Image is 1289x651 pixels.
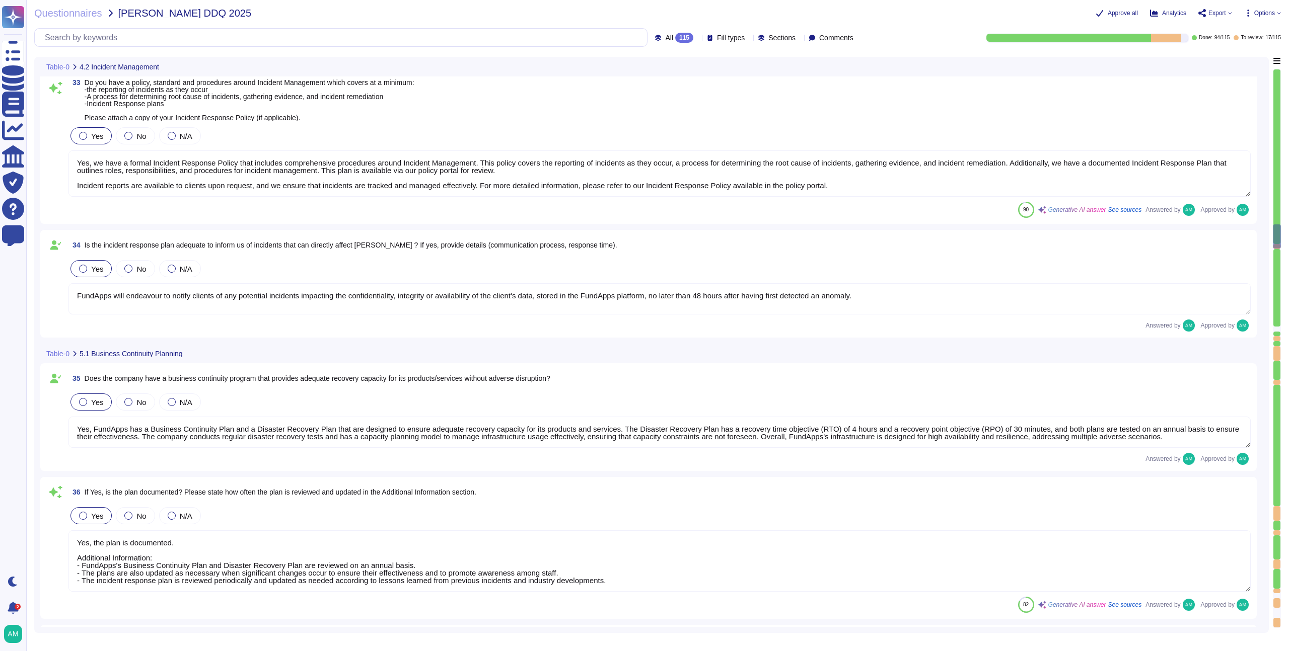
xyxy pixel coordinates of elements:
[85,241,617,249] span: Is the incident response plan adequate to inform us of incidents that can directly affect [PERSON...
[1162,10,1186,16] span: Analytics
[136,132,146,140] span: No
[1199,35,1212,40] span: Done:
[1201,322,1235,329] span: Approved by
[2,623,29,645] button: user
[1237,599,1249,611] img: user
[40,29,647,46] input: Search by keywords
[1237,204,1249,216] img: user
[1265,35,1281,40] span: 17 / 115
[1145,456,1180,462] span: Answered by
[68,79,81,86] span: 33
[68,489,81,496] span: 36
[1145,602,1180,608] span: Answered by
[136,512,146,520] span: No
[180,132,192,140] span: N/A
[1108,602,1142,608] span: See sources
[1183,319,1195,332] img: user
[1254,10,1275,16] span: Options
[80,350,183,357] span: 5.1 Business Continuity Planning
[717,34,745,41] span: Fill types
[68,241,81,249] span: 34
[118,8,252,18] span: [PERSON_NAME] DDQ 2025
[85,78,414,122] span: Do you have a policy, standard and procedures around Incident Management which covers at a minimu...
[1237,319,1249,332] img: user
[91,132,103,140] span: Yes
[1048,207,1106,213] span: Generative AI answer
[768,34,796,41] span: Sections
[68,375,81,382] span: 35
[91,512,103,520] span: Yes
[68,150,1251,197] textarea: Yes, we have a formal Incident Response Policy that includes comprehensive procedures around Inci...
[1145,322,1180,329] span: Answered by
[68,283,1251,314] textarea: FundApps will endeavour to notify clients of any potential incidents impacting the confidentialit...
[180,398,192,406] span: N/A
[1183,204,1195,216] img: user
[68,417,1251,448] textarea: Yes, FundApps has a Business Continuity Plan and a Disaster Recovery Plan that are designed to en...
[1023,602,1029,607] span: 82
[675,33,693,43] div: 115
[91,265,103,273] span: Yes
[46,350,69,357] span: Table-0
[1201,207,1235,213] span: Approved by
[1048,602,1106,608] span: Generative AI answer
[34,8,102,18] span: Questionnaires
[85,488,476,496] span: If Yes, is the plan documented? Please state how often the plan is reviewed and updated in the Ad...
[46,63,69,70] span: Table-0
[1150,9,1186,17] button: Analytics
[15,604,21,610] div: 5
[819,34,853,41] span: Comments
[85,374,550,382] span: Does the company have a business continuity program that provides adequate recovery capacity for ...
[4,625,22,643] img: user
[136,398,146,406] span: No
[1201,602,1235,608] span: Approved by
[665,34,673,41] span: All
[1241,35,1263,40] span: To review:
[1237,453,1249,465] img: user
[180,265,192,273] span: N/A
[1201,456,1235,462] span: Approved by
[1208,10,1226,16] span: Export
[1108,207,1142,213] span: See sources
[1183,599,1195,611] img: user
[1145,207,1180,213] span: Answered by
[1023,207,1029,212] span: 90
[80,63,159,70] span: 4.2 Incident Management
[1096,9,1138,17] button: Approve all
[180,512,192,520] span: N/A
[1214,35,1230,40] span: 94 / 115
[91,398,103,406] span: Yes
[1108,10,1138,16] span: Approve all
[1183,453,1195,465] img: user
[136,265,146,273] span: No
[68,530,1251,592] textarea: Yes, the plan is documented. Additional Information: - FundApps's Business Continuity Plan and Di...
